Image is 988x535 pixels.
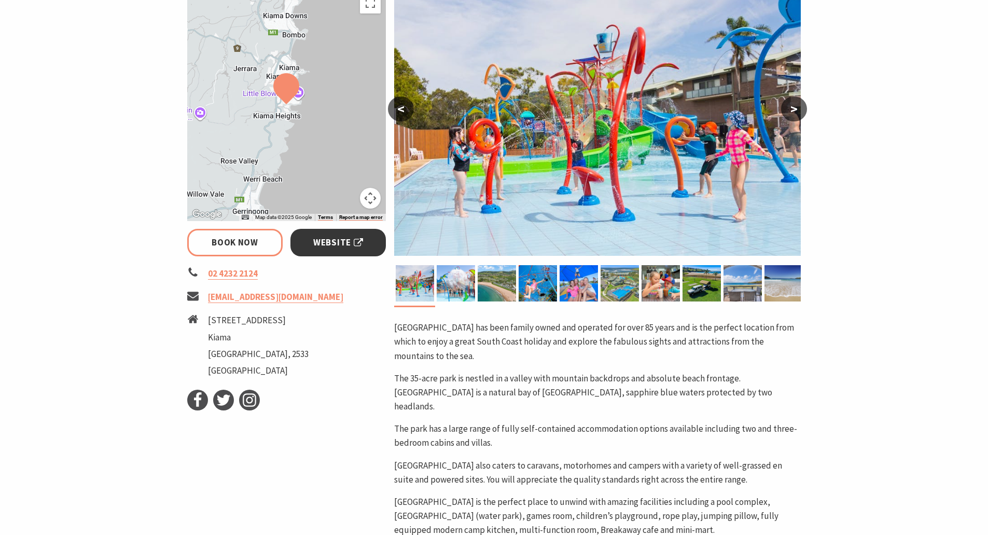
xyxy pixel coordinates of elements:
[208,313,309,327] li: [STREET_ADDRESS]
[394,372,801,414] p: The 35-acre park is nestled in a valley with mountain backdrops and absolute beach frontage. [GEO...
[396,265,434,301] img: Sunny's Aquaventure Park at BIG4 Easts Beach Kiama Holiday Park
[560,265,598,301] img: Jumping pillow with a group of friends sitting in the foreground and girl jumping in air behind them
[764,265,803,301] img: BIG4 Easts Beach Kiama beachfront with water and ocean
[388,97,414,121] button: <
[208,347,309,361] li: [GEOGRAPHIC_DATA], 2533
[360,188,381,209] button: Map camera controls
[683,265,721,301] img: Camping sites
[723,265,762,301] img: Beach View Cabins
[781,97,807,121] button: >
[208,364,309,378] li: [GEOGRAPHIC_DATA]
[478,265,516,301] img: BIG4 Easts Beach Kiama aerial view
[242,214,249,221] button: Keyboard shortcuts
[255,214,312,220] span: Map data ©2025 Google
[190,208,224,221] img: Google
[208,331,309,345] li: Kiama
[394,459,801,487] p: [GEOGRAPHIC_DATA] also caters to caravans, motorhomes and campers with a variety of well-grassed ...
[208,268,258,280] a: 02 4232 2124
[313,236,363,250] span: Website
[190,208,224,221] a: Open this area in Google Maps (opens a new window)
[208,291,343,303] a: [EMAIL_ADDRESS][DOMAIN_NAME]
[394,321,801,363] p: [GEOGRAPHIC_DATA] has been family owned and operated for over 85 years and is the perfect locatio...
[318,214,333,221] a: Terms (opens in new tab)
[601,265,639,301] img: Aerial view of the resort pool at BIG4 Easts Beach Kiama Holiday Park
[519,265,557,301] img: Kids on Ropeplay
[290,229,386,256] a: Website
[437,265,475,301] img: Sunny's Aquaventure Park at BIG4 Easts Beach Kiama Holiday Park
[394,422,801,450] p: The park has a large range of fully self-contained accommodation options available including two ...
[187,229,283,256] a: Book Now
[339,214,383,221] a: Report a map error
[642,265,680,301] img: Children having drinks at the cafe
